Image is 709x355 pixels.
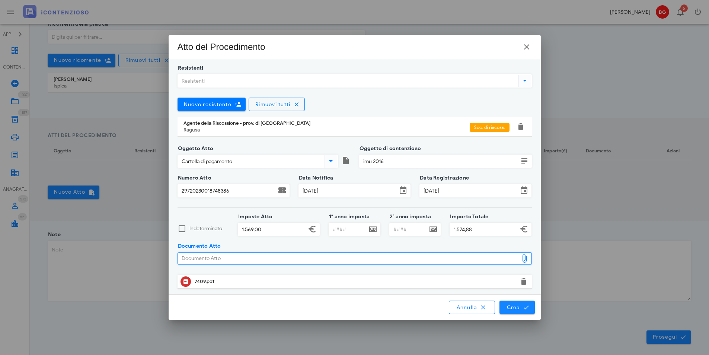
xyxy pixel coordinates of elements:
div: Ragusa [183,127,470,133]
span: Soc. di riscoss. [474,123,505,132]
div: Clicca per aprire un'anteprima del file o scaricarlo [195,276,515,288]
input: Oggetto Atto [178,155,323,168]
label: Documento Atto [176,243,221,250]
button: Clicca per aprire un'anteprima del file o scaricarlo [181,276,191,287]
button: Nuovo resistente [178,98,246,111]
span: Annulla [456,304,488,311]
label: Imposte Atto [236,213,273,221]
span: Nuovo resistente [183,101,231,108]
button: Crea [499,301,534,314]
label: Indeterminato [189,225,229,232]
span: Rimuovi tutti [255,101,291,108]
input: Imposte Atto [238,223,306,236]
label: Resistenti [176,64,204,72]
div: Atto del Procedimento [178,41,265,53]
label: Data Notifica [297,174,333,182]
div: Agente della Riscossione - prov. di [GEOGRAPHIC_DATA] [183,120,470,126]
label: 2° anno imposta [387,213,431,221]
label: Oggetto Atto [176,145,214,152]
label: 1° anno imposta [327,213,370,221]
button: Elimina [516,122,525,131]
button: Elimina [519,277,528,286]
span: Crea [506,304,528,311]
label: Numero Atto [176,174,211,182]
input: #### [390,223,428,236]
button: Annulla [449,301,495,314]
input: #### [329,223,367,236]
input: Importo Totale [450,223,518,236]
input: Resistenti [178,75,517,87]
label: Oggetto di contenzioso [357,145,421,152]
input: Oggetto di contenzioso [360,155,518,168]
input: Numero Atto [178,184,276,197]
div: Documento Atto [178,253,518,264]
label: Data Registrazione [418,174,469,182]
div: 7409.pdf [195,279,515,285]
label: Importo Totale [448,213,488,221]
button: Rimuovi tutti [249,98,305,111]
